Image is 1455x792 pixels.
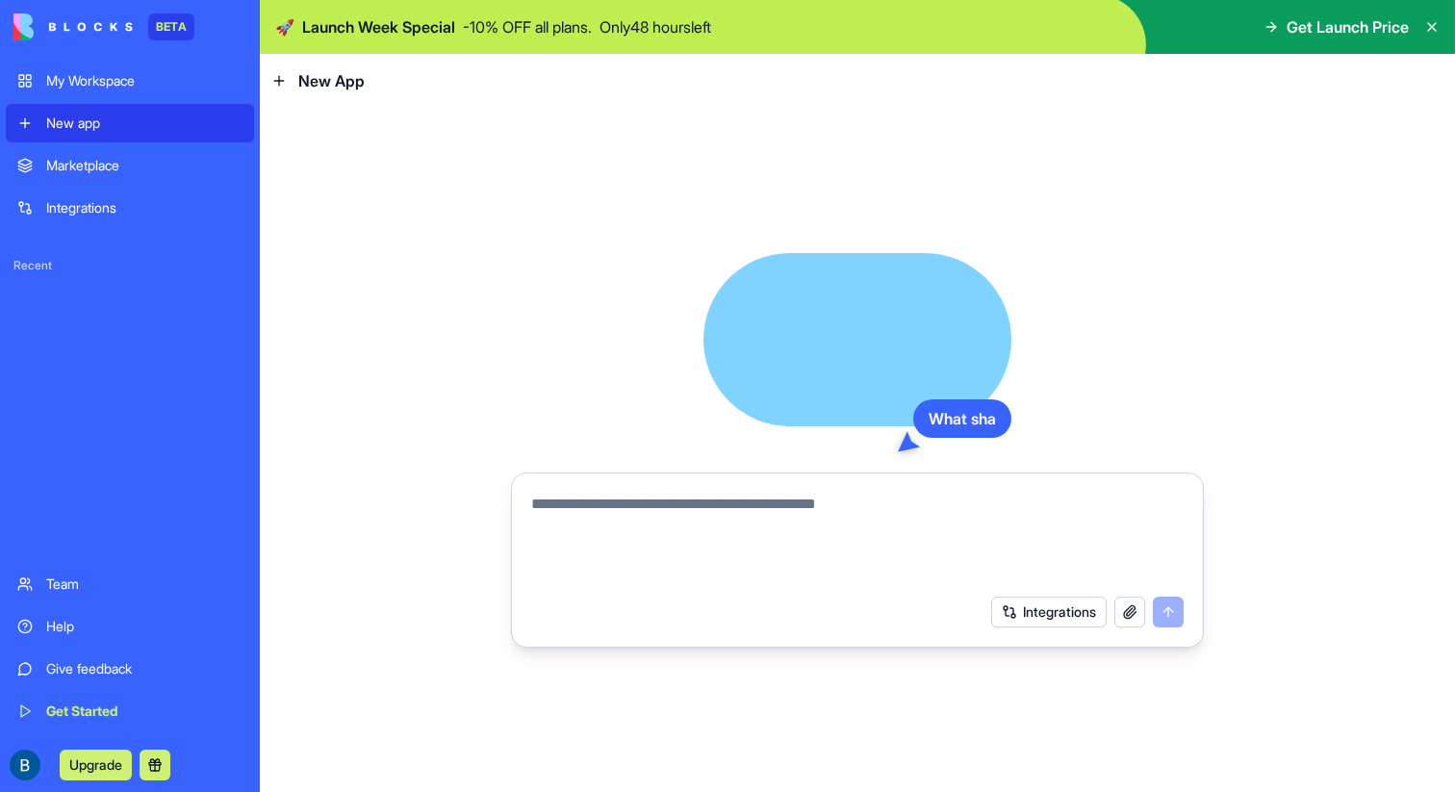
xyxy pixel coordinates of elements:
p: - 10 % OFF all plans. [463,15,592,38]
div: Help [46,617,242,636]
a: New app [6,104,254,142]
a: Marketplace [6,146,254,185]
p: Only 48 hours left [600,15,711,38]
a: Team [6,565,254,603]
a: BETA [13,13,194,40]
a: Upgrade [60,754,132,774]
span: Get Launch Price [1287,15,1409,38]
a: My Workspace [6,62,254,100]
div: New app [46,114,242,133]
span: Recent [6,258,254,273]
a: Give feedback [6,650,254,688]
div: Get Started [46,702,242,721]
span: Launch Week Special [302,15,455,38]
a: Integrations [6,189,254,227]
div: Marketplace [46,156,242,175]
span: New App [298,69,365,92]
div: Team [46,575,242,594]
span: 🚀 [275,15,294,38]
img: logo [13,13,133,40]
a: Help [6,607,254,646]
a: Get Started [6,692,254,730]
img: ACg8ocJVQs39fnfh4boQy9qEHDrOsznEDpVwNRPKGxSxkrtg_e7r9Q=s96-c [10,750,40,780]
div: BETA [148,13,194,40]
div: My Workspace [46,71,242,90]
div: Give feedback [46,659,242,678]
button: Integrations [991,597,1107,627]
button: Upgrade [60,750,132,780]
div: What sha [913,399,1011,438]
div: Integrations [46,198,242,217]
